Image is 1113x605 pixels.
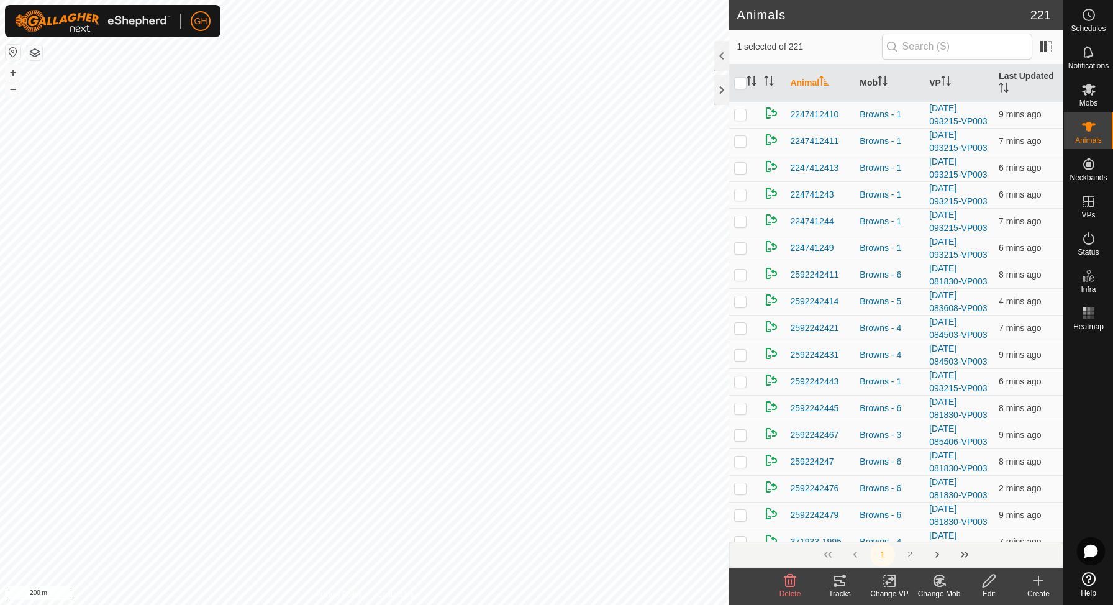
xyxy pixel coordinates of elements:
[194,15,207,28] span: GH
[929,424,987,447] a: [DATE] 085406-VP003
[929,397,987,420] a: [DATE] 081830-VP003
[764,186,779,201] img: returning on
[790,268,838,281] span: 2592242411
[15,10,170,32] img: Gallagher Logo
[865,588,914,599] div: Change VP
[999,457,1041,466] span: 28 Aug 2025, 9:31 pm
[941,78,951,88] p-sorticon: Activate to sort
[999,243,1041,253] span: 28 Aug 2025, 9:33 pm
[790,188,834,201] span: 224741243
[1068,62,1109,70] span: Notifications
[964,588,1014,599] div: Edit
[764,132,779,147] img: returning on
[860,509,919,522] div: Browns - 6
[924,65,994,102] th: VP
[790,535,842,548] span: 371933-1995
[999,136,1041,146] span: 28 Aug 2025, 9:32 pm
[929,370,987,393] a: [DATE] 093215-VP003
[764,106,779,121] img: returning on
[1030,6,1051,24] span: 221
[860,268,919,281] div: Browns - 6
[860,402,919,415] div: Browns - 6
[999,216,1041,226] span: 28 Aug 2025, 9:32 pm
[1081,286,1096,293] span: Infra
[860,215,919,228] div: Browns - 1
[999,350,1041,360] span: 28 Aug 2025, 9:30 pm
[860,348,919,362] div: Browns - 4
[929,103,987,126] a: [DATE] 093215-VP003
[1078,248,1099,256] span: Status
[870,542,895,567] button: 1
[764,373,779,388] img: returning on
[790,455,834,468] span: 259224247
[819,78,829,88] p-sorticon: Activate to sort
[764,293,779,307] img: returning on
[6,45,20,60] button: Reset Map
[790,108,838,121] span: 2247412410
[790,135,838,148] span: 2247412411
[790,215,834,228] span: 224741244
[764,239,779,254] img: returning on
[790,242,834,255] span: 224741249
[929,183,987,206] a: [DATE] 093215-VP003
[860,135,919,148] div: Browns - 1
[764,453,779,468] img: returning on
[929,317,987,340] a: [DATE] 084503-VP003
[785,65,855,102] th: Animal
[929,263,987,286] a: [DATE] 081830-VP003
[925,542,950,567] button: Next Page
[815,588,865,599] div: Tracks
[999,270,1041,280] span: 28 Aug 2025, 9:31 pm
[999,430,1041,440] span: 28 Aug 2025, 9:30 pm
[994,65,1063,102] th: Last Updated
[6,65,20,80] button: +
[999,163,1041,173] span: 28 Aug 2025, 9:33 pm
[855,65,924,102] th: Mob
[377,589,414,600] a: Contact Us
[790,402,838,415] span: 2592242445
[999,483,1041,493] span: 28 Aug 2025, 9:37 pm
[860,482,919,495] div: Browns - 6
[1081,589,1096,597] span: Help
[860,108,919,121] div: Browns - 1
[764,159,779,174] img: returning on
[929,130,987,153] a: [DATE] 093215-VP003
[737,7,1030,22] h2: Animals
[1014,588,1063,599] div: Create
[790,482,838,495] span: 2592242476
[929,450,987,473] a: [DATE] 081830-VP003
[790,295,838,308] span: 2592242414
[860,161,919,175] div: Browns - 1
[764,266,779,281] img: returning on
[1070,174,1107,181] span: Neckbands
[860,322,919,335] div: Browns - 4
[929,210,987,233] a: [DATE] 093215-VP003
[860,455,919,468] div: Browns - 6
[929,157,987,180] a: [DATE] 093215-VP003
[790,509,838,522] span: 2592242479
[747,78,756,88] p-sorticon: Activate to sort
[860,429,919,442] div: Browns - 3
[779,589,801,598] span: Delete
[764,212,779,227] img: returning on
[929,530,987,553] a: [DATE] 084503-VP003
[790,429,838,442] span: 2592242467
[929,343,987,366] a: [DATE] 084503-VP003
[790,322,838,335] span: 2592242421
[999,376,1041,386] span: 28 Aug 2025, 9:33 pm
[860,375,919,388] div: Browns - 1
[999,510,1041,520] span: 28 Aug 2025, 9:30 pm
[929,290,987,313] a: [DATE] 083608-VP003
[764,78,774,88] p-sorticon: Activate to sort
[999,109,1041,119] span: 28 Aug 2025, 9:30 pm
[999,84,1009,94] p-sorticon: Activate to sort
[882,34,1032,60] input: Search (S)
[1064,567,1113,602] a: Help
[929,237,987,260] a: [DATE] 093215-VP003
[790,348,838,362] span: 2592242431
[1079,99,1097,107] span: Mobs
[764,319,779,334] img: returning on
[929,477,987,500] a: [DATE] 081830-VP003
[999,296,1041,306] span: 28 Aug 2025, 9:35 pm
[764,506,779,521] img: returning on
